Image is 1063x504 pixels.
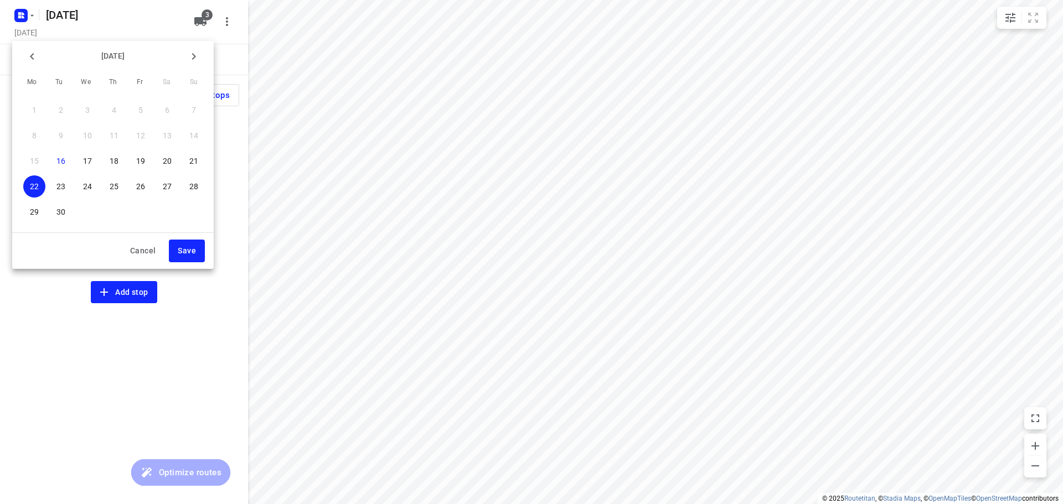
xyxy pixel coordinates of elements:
[30,206,39,217] p: 29
[163,130,172,141] p: 13
[76,99,99,121] button: 3
[156,124,178,147] button: 13
[156,175,178,198] button: 27
[156,99,178,121] button: 6
[23,201,45,223] button: 29
[138,105,143,116] p: 5
[189,155,198,167] p: 21
[110,130,118,141] p: 11
[49,77,69,88] span: Tu
[156,150,178,172] button: 20
[121,240,164,262] button: Cancel
[163,181,172,192] p: 27
[76,77,96,88] span: We
[56,155,65,167] p: 16
[103,150,125,172] button: 18
[76,124,99,147] button: 10
[50,201,72,223] button: 30
[189,181,198,192] p: 28
[103,124,125,147] button: 11
[30,181,39,192] p: 22
[32,130,37,141] p: 8
[50,99,72,121] button: 2
[83,130,92,141] p: 10
[130,77,150,88] span: Fr
[136,155,145,167] p: 19
[32,105,37,116] p: 1
[56,206,65,217] p: 30
[23,150,45,172] button: 15
[76,150,99,172] button: 17
[83,181,92,192] p: 24
[130,99,152,121] button: 5
[103,175,125,198] button: 25
[110,181,118,192] p: 25
[85,105,90,116] p: 3
[50,124,72,147] button: 9
[136,181,145,192] p: 26
[30,155,39,167] p: 15
[22,77,42,88] span: Mo
[43,50,183,62] p: [DATE]
[192,105,196,116] p: 7
[178,244,196,258] span: Save
[165,105,169,116] p: 6
[130,175,152,198] button: 26
[130,124,152,147] button: 12
[23,175,45,198] button: 22
[169,240,205,262] button: Save
[183,99,205,121] button: 7
[110,155,118,167] p: 18
[23,124,45,147] button: 8
[103,99,125,121] button: 4
[189,130,198,141] p: 14
[76,175,99,198] button: 24
[163,155,172,167] p: 20
[183,124,205,147] button: 14
[56,181,65,192] p: 23
[23,99,45,121] button: 1
[112,105,116,116] p: 4
[83,155,92,167] p: 17
[184,77,204,88] span: Su
[157,77,177,88] span: Sa
[59,105,63,116] p: 2
[50,175,72,198] button: 23
[50,150,72,172] button: 16
[183,150,205,172] button: 21
[130,244,156,258] span: Cancel
[59,130,63,141] p: 9
[136,130,145,141] p: 12
[183,175,205,198] button: 28
[103,77,123,88] span: Th
[130,150,152,172] button: 19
